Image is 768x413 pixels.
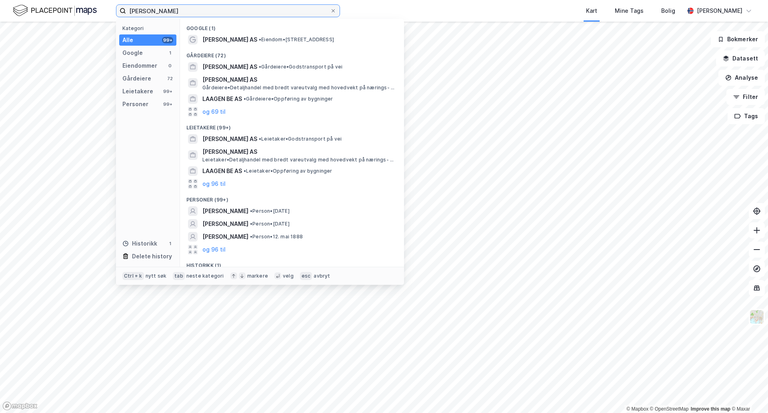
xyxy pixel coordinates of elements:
div: Delete history [132,252,172,261]
div: Personer [122,99,148,109]
span: Leietaker • Detaljhandel med bredt vareutvalg med hovedvekt på nærings- og nytelsesmidler [202,157,396,163]
div: 0 [167,62,173,69]
span: Eiendom • [STREET_ADDRESS] [259,36,334,43]
span: [PERSON_NAME] AS [202,147,394,157]
span: [PERSON_NAME] AS [202,35,257,44]
span: [PERSON_NAME] AS [202,134,257,144]
span: Leietaker • Oppføring av bygninger [244,168,332,174]
span: [PERSON_NAME] [202,219,248,229]
div: Google (1) [180,19,404,33]
div: Kontrollprogram for chat [728,375,768,413]
div: nytt søk [146,273,167,279]
div: velg [283,273,294,279]
div: Alle [122,35,133,45]
div: Kategori [122,25,176,31]
div: 72 [167,75,173,82]
span: • [259,36,261,42]
span: Person • [DATE] [250,208,290,214]
span: Gårdeiere • Detaljhandel med bredt vareutvalg med hovedvekt på nærings- og nytelsesmidler [202,85,396,91]
div: Eiendommer [122,61,157,71]
span: Person • 12. mai 1888 [250,234,303,240]
input: Søk på adresse, matrikkel, gårdeiere, leietakere eller personer [126,5,330,17]
span: • [259,64,261,70]
div: Google [122,48,143,58]
span: Gårdeiere • Godstransport på vei [259,64,342,70]
div: tab [173,272,185,280]
div: Kart [586,6,597,16]
div: 99+ [162,101,173,107]
img: logo.f888ab2527a4732fd821a326f86c7f29.svg [13,4,97,18]
button: Datasett [716,50,765,66]
button: og 69 til [202,107,226,117]
button: og 96 til [202,245,226,254]
div: 1 [167,240,173,247]
span: [PERSON_NAME] [202,206,248,216]
span: [PERSON_NAME] AS [202,75,394,85]
div: 1 [167,50,173,56]
div: [PERSON_NAME] [697,6,742,16]
button: Bokmerker [711,31,765,47]
a: Mapbox [626,406,648,412]
div: Leietakere (99+) [180,118,404,133]
span: • [250,221,252,227]
div: Leietakere [122,87,153,96]
button: og 96 til [202,179,226,189]
div: neste kategori [186,273,224,279]
div: 99+ [162,88,173,95]
div: Historikk (1) [180,256,404,270]
button: Analyse [718,70,765,86]
span: [PERSON_NAME] AS [202,62,257,72]
a: OpenStreetMap [650,406,689,412]
iframe: Chat Widget [728,375,768,413]
span: • [259,136,261,142]
div: Bolig [661,6,675,16]
div: Mine Tags [615,6,644,16]
span: • [244,96,246,102]
div: 99+ [162,37,173,43]
div: Historikk [122,239,157,248]
button: Tags [728,108,765,124]
div: avbryt [314,273,330,279]
a: Improve this map [691,406,730,412]
span: [PERSON_NAME] [202,232,248,242]
span: • [250,208,252,214]
span: Person • [DATE] [250,221,290,227]
img: Z [749,309,764,324]
div: Ctrl + k [122,272,144,280]
div: Personer (99+) [180,190,404,205]
span: • [250,234,252,240]
div: esc [300,272,312,280]
span: • [244,168,246,174]
span: Leietaker • Godstransport på vei [259,136,342,142]
div: Gårdeiere [122,74,151,83]
div: Gårdeiere (72) [180,46,404,60]
button: Filter [726,89,765,105]
span: LAAGEN BE AS [202,94,242,104]
span: Gårdeiere • Oppføring av bygninger [244,96,333,102]
span: LAAGEN BE AS [202,166,242,176]
a: Mapbox homepage [2,401,38,411]
div: markere [247,273,268,279]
